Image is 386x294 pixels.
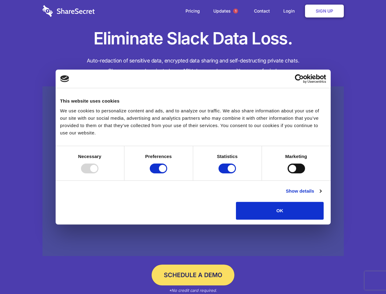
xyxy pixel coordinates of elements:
img: logo [60,75,69,82]
div: This website uses cookies [60,97,326,105]
em: *No credit card required. [169,288,217,293]
button: OK [236,202,324,220]
strong: Statistics [217,154,238,159]
h4: Auto-redaction of sensitive data, encrypted data sharing and self-destructing private chats. Shar... [42,56,344,76]
a: Usercentrics Cookiebot - opens in a new window [273,74,326,83]
a: Wistia video thumbnail [42,86,344,256]
strong: Marketing [285,154,307,159]
a: Pricing [179,2,206,21]
a: Contact [248,2,276,21]
strong: Necessary [78,154,101,159]
a: Sign Up [305,5,344,17]
a: Show details [286,187,321,195]
strong: Preferences [145,154,172,159]
img: logo-wordmark-white-trans-d4663122ce5f474addd5e946df7df03e33cb6a1c49d2221995e7729f52c070b2.svg [42,5,95,17]
a: Login [277,2,304,21]
span: 1 [233,9,238,13]
a: Schedule a Demo [152,265,234,285]
div: We use cookies to personalize content and ads, and to analyze our traffic. We also share informat... [60,107,326,137]
h1: Eliminate Slack Data Loss. [42,28,344,50]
